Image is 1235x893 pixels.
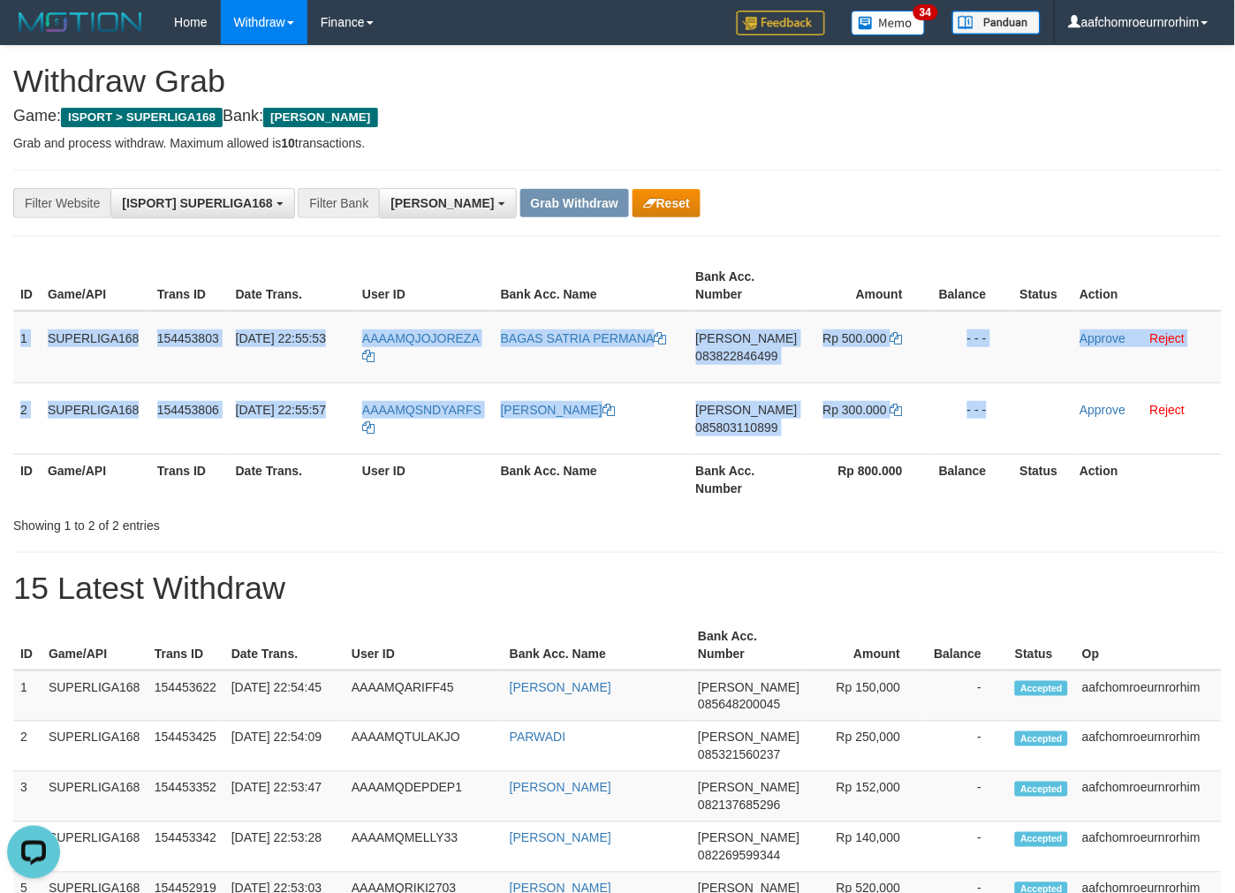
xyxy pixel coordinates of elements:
td: SUPERLIGA168 [42,722,148,772]
a: Reject [1150,331,1186,345]
td: - [927,722,1008,772]
td: Rp 250,000 [807,722,928,772]
th: Balance [927,620,1008,670]
th: Bank Acc. Name [494,454,689,504]
td: 1 [13,311,41,383]
td: SUPERLIGA168 [41,382,150,454]
h1: 15 Latest Withdraw [13,571,1222,606]
span: 154453806 [157,403,219,417]
span: ISPORT > SUPERLIGA168 [61,108,223,127]
th: Status [1013,261,1073,311]
span: Copy 082269599344 to clipboard [698,849,780,863]
span: Copy 082137685296 to clipboard [698,798,780,813]
span: [PERSON_NAME] [698,831,799,845]
th: Rp 800.000 [805,454,929,504]
td: SUPERLIGA168 [41,311,150,383]
a: BAGAS SATRIA PERMANA [501,331,667,345]
td: - [927,822,1008,873]
td: 2 [13,382,41,454]
span: Copy 085321560237 to clipboard [698,748,780,762]
td: - - - [929,311,1013,383]
span: Accepted [1015,681,1068,696]
th: Trans ID [150,454,229,504]
span: Accepted [1015,731,1068,746]
th: User ID [345,620,503,670]
td: [DATE] 22:54:09 [224,722,345,772]
button: Reset [633,189,701,217]
button: Grab Withdraw [520,189,629,217]
th: Game/API [41,261,150,311]
td: - [927,670,1008,722]
td: aafchomroeurnrorhim [1075,822,1222,873]
span: [PERSON_NAME] [696,331,798,345]
th: Action [1073,454,1223,504]
span: [PERSON_NAME] [696,403,798,417]
a: [PERSON_NAME] [510,831,611,845]
td: SUPERLIGA168 [42,772,148,822]
td: 154453342 [148,822,224,873]
td: - [927,772,1008,822]
th: Op [1075,620,1222,670]
th: ID [13,261,41,311]
p: Grab and process withdraw. Maximum allowed is transactions. [13,134,1222,152]
th: Bank Acc. Number [691,620,807,670]
span: AAAAMQJOJOREZA [362,331,479,345]
img: panduan.png [952,11,1041,34]
button: [ISPORT] SUPERLIGA168 [110,188,294,218]
th: Game/API [41,454,150,504]
th: Amount [807,620,928,670]
th: Bank Acc. Name [494,261,689,311]
td: Rp 152,000 [807,772,928,822]
th: User ID [355,261,494,311]
span: Copy 083822846499 to clipboard [696,349,778,363]
th: Status [1008,620,1075,670]
h4: Game: Bank: [13,108,1222,125]
th: ID [13,454,41,504]
th: Trans ID [148,620,224,670]
a: [PERSON_NAME] [501,403,615,417]
a: Approve [1080,331,1126,345]
td: 3 [13,772,42,822]
span: AAAAMQSNDYARFS [362,403,481,417]
td: 154453352 [148,772,224,822]
span: [PERSON_NAME] [263,108,377,127]
span: [PERSON_NAME] [698,781,799,795]
span: 154453803 [157,331,219,345]
span: Copy 085803110899 to clipboard [696,420,778,435]
span: [ISPORT] SUPERLIGA168 [122,196,272,210]
td: 154453425 [148,722,224,772]
td: [DATE] 22:54:45 [224,670,345,722]
div: Showing 1 to 2 of 2 entries [13,510,502,534]
button: Open LiveChat chat widget [7,7,60,60]
td: SUPERLIGA168 [42,670,148,722]
td: 154453622 [148,670,224,722]
span: Accepted [1015,782,1068,797]
th: Game/API [42,620,148,670]
th: Balance [929,454,1013,504]
span: [DATE] 22:55:53 [236,331,326,345]
td: AAAAMQDEPDEP1 [345,772,503,822]
td: AAAAMQARIFF45 [345,670,503,722]
td: 2 [13,722,42,772]
th: Date Trans. [224,620,345,670]
td: aafchomroeurnrorhim [1075,722,1222,772]
span: [PERSON_NAME] [390,196,494,210]
td: [DATE] 22:53:47 [224,772,345,822]
span: [DATE] 22:55:57 [236,403,326,417]
a: PARWADI [510,730,566,745]
a: Copy 300000 to clipboard [890,403,903,417]
td: Rp 140,000 [807,822,928,873]
img: Button%20Memo.svg [852,11,926,35]
td: Rp 150,000 [807,670,928,722]
th: User ID [355,454,494,504]
th: Date Trans. [229,261,355,311]
td: AAAAMQTULAKJO [345,722,503,772]
a: Approve [1080,403,1126,417]
span: Rp 500.000 [823,331,887,345]
span: Rp 300.000 [823,403,887,417]
td: SUPERLIGA168 [42,822,148,873]
div: Filter Bank [298,188,379,218]
div: Filter Website [13,188,110,218]
td: aafchomroeurnrorhim [1075,670,1222,722]
a: AAAAMQJOJOREZA [362,331,479,363]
